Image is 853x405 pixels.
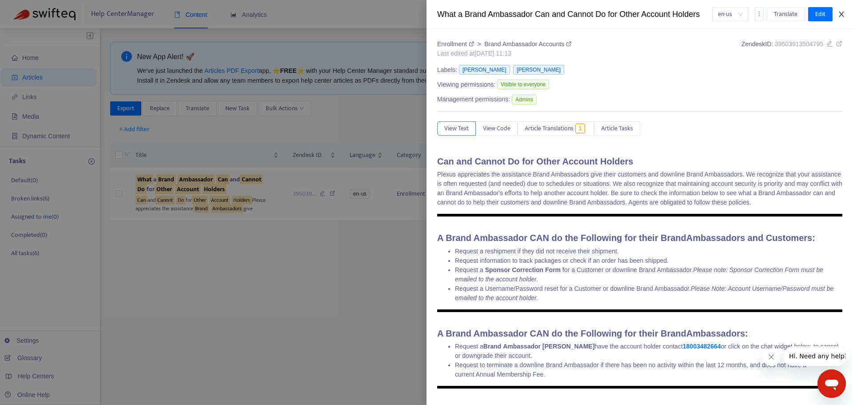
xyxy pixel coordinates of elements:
[817,369,846,398] iframe: Button to launch messaging window
[838,11,845,18] span: close
[718,8,743,21] span: en-us
[455,265,842,284] li: Request a for a Customer or downline Brand Ambassador.
[485,266,561,273] strong: Sponsor Correction Form
[767,7,805,21] button: Translate
[497,80,549,89] span: Visible to everyone
[601,124,633,133] span: Article Tasks
[815,9,825,19] span: Edit
[594,121,640,136] button: Article Tasks
[437,95,510,104] span: Management permissions:
[455,266,823,283] em: Please note: Sponsor Correction Form must be emailed to the account holder.
[762,348,780,366] iframe: Close message
[459,65,510,75] span: [PERSON_NAME]
[484,40,571,48] a: Brand Ambassador Accounts
[756,11,762,17] span: more
[437,121,476,136] button: View Text
[755,7,764,21] button: more
[774,9,797,19] span: Translate
[835,10,848,19] button: Close
[437,40,476,48] a: Enrollment
[525,124,574,133] span: Article Translations
[775,40,823,48] span: 39503913504795
[741,40,842,58] div: Zendesk ID:
[594,343,682,350] span: have the account holder contact
[437,156,634,166] strong: Can and Cannot Do for Other Account Holders
[575,124,586,133] span: 1
[476,371,544,378] span: Annual Membership Fee
[455,256,842,265] li: Request information to track packages or check if an order has been shipped.
[5,6,64,13] span: Hi. Need any help?
[437,329,686,338] span: A Brand Ambassador CAN do the Following for their Brand
[513,65,564,75] span: [PERSON_NAME]
[437,233,686,243] span: A Brand Ambassador CAN do the Following for their Brand
[476,121,518,136] button: View Code
[483,343,501,350] strong: Brand
[503,343,594,350] strong: Ambassador [PERSON_NAME]
[455,247,842,256] li: Request a reshipment if they did not receive their shipment.
[437,40,571,49] div: >
[437,171,842,206] span: Plexus appreciates the assistance Brand Ambassadors give their customers and downline Brand Ambas...
[455,361,842,379] li: Request to terminate a downline Brand Ambassador if there has been no activity within the last 12...
[518,121,594,136] button: Article Translations1
[437,8,713,20] div: What a Brand Ambassador Can and Cannot Do for Other Account Holders
[483,124,510,133] span: View Code
[683,343,721,350] a: 18003482664
[784,346,846,366] iframe: Message from company
[455,285,833,301] em: Please Note: Account Username/Password must be emailed to the account holder.
[437,49,571,58] div: Last edited at [DATE] 11:13
[437,65,457,75] span: Labels:
[437,80,495,89] span: Viewing permissions:
[686,233,815,243] span: Ambassadors and Customers:
[444,124,469,133] span: View Text
[808,7,833,21] button: Edit
[455,342,842,361] li: Request a or click on the chat widget below, to cancel or downgrade their account.
[686,329,748,338] span: Ambassadors:
[455,284,842,303] li: Request a Username/Password reset for a Customer or downline Brand Ambassador.
[512,95,537,104] span: Admins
